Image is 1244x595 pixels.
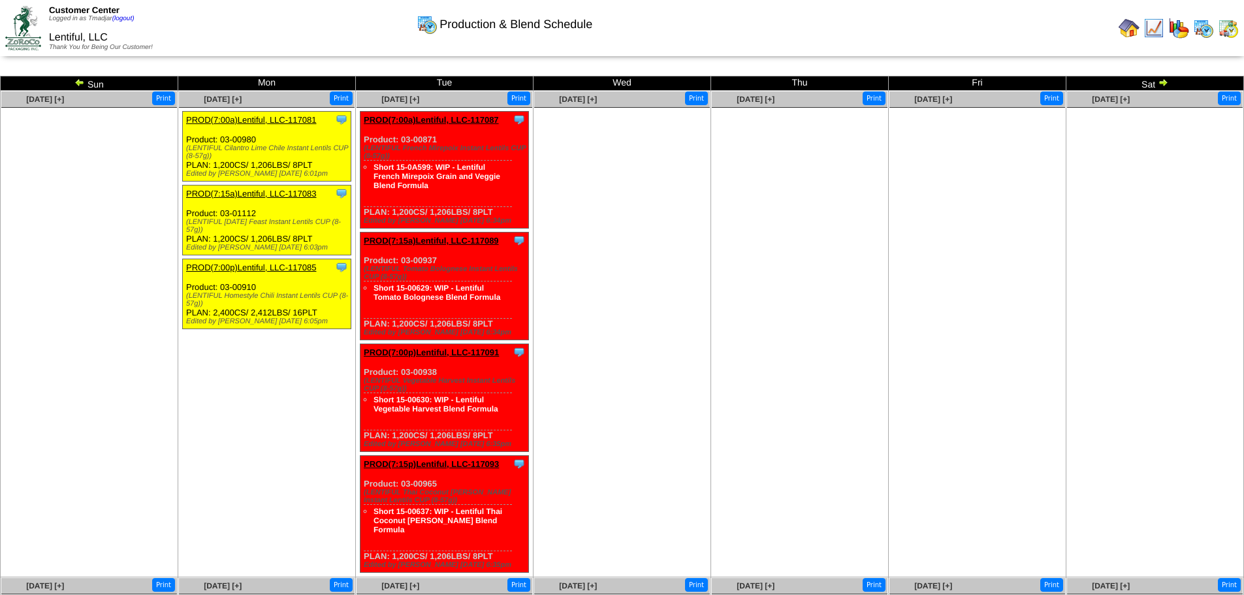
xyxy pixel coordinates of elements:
button: Print [507,578,530,592]
div: Edited by [PERSON_NAME] [DATE] 6:05pm [186,317,351,325]
span: Thank You for Being Our Customer! [49,44,153,51]
a: [DATE] [+] [914,95,952,104]
a: [DATE] [+] [26,581,64,590]
button: Print [507,91,530,105]
a: [DATE] [+] [737,581,774,590]
div: Edited by [PERSON_NAME] [DATE] 6:35pm [364,561,528,569]
button: Print [152,578,175,592]
img: Tooltip [513,113,526,126]
div: Edited by [PERSON_NAME] [DATE] 6:35pm [364,440,528,448]
a: PROD(7:00p)Lentiful, LLC-117085 [186,263,316,272]
button: Print [685,91,708,105]
img: Tooltip [335,261,348,274]
button: Print [1218,91,1241,105]
a: [DATE] [+] [26,95,64,104]
img: calendarprod.gif [417,14,438,35]
img: calendarinout.gif [1218,18,1239,39]
a: [DATE] [+] [1092,581,1130,590]
div: Edited by [PERSON_NAME] [DATE] 6:01pm [186,170,351,178]
a: [DATE] [+] [1092,95,1130,104]
a: [DATE] [+] [914,581,952,590]
a: PROD(7:15a)Lentiful, LLC-117089 [364,236,499,246]
div: (LENTIFUL Vegetable Harvest Instant Lentils CUP (8-57g)) [364,377,528,393]
a: [DATE] [+] [204,581,242,590]
div: Product: 03-00980 PLAN: 1,200CS / 1,206LBS / 8PLT [183,112,351,182]
td: Mon [178,76,356,91]
a: [DATE] [+] [381,581,419,590]
div: (LENTIFUL French Mirepoix Instant Lentils CUP (8-57g)) [364,144,528,160]
td: Fri [889,76,1066,91]
div: Edited by [PERSON_NAME] [DATE] 6:34pm [364,217,528,225]
a: PROD(7:15p)Lentiful, LLC-117093 [364,459,499,469]
a: PROD(7:15a)Lentiful, LLC-117083 [186,189,316,199]
img: Tooltip [513,457,526,470]
img: line_graph.gif [1143,18,1164,39]
div: Edited by [PERSON_NAME] [DATE] 6:03pm [186,244,351,251]
td: Wed [534,76,711,91]
span: Production & Blend Schedule [439,18,592,31]
div: (LENTIFUL Thai Coconut [PERSON_NAME] Instant Lentils CUP (8-57g)) [364,489,528,504]
span: Lentiful, LLC [49,32,108,43]
button: Print [863,91,885,105]
div: (LENTIFUL Cilantro Lime Chile Instant Lentils CUP (8-57g)) [186,144,351,160]
div: Product: 03-01112 PLAN: 1,200CS / 1,206LBS / 8PLT [183,185,351,255]
td: Thu [711,76,889,91]
img: ZoRoCo_Logo(Green%26Foil)%20jpg.webp [5,6,41,50]
div: Product: 03-00938 PLAN: 1,200CS / 1,206LBS / 8PLT [360,344,529,452]
div: Edited by [PERSON_NAME] [DATE] 6:34pm [364,329,528,336]
div: (LENTIFUL [DATE] Feast Instant Lentils CUP (8-57g)) [186,218,351,234]
img: Tooltip [513,234,526,247]
button: Print [330,578,353,592]
img: arrowleft.gif [74,77,85,88]
span: Customer Center [49,5,120,15]
td: Sat [1066,76,1244,91]
td: Sun [1,76,178,91]
img: Tooltip [335,187,348,200]
button: Print [685,578,708,592]
button: Print [330,91,353,105]
a: Short 15-00630: WIP - Lentiful Vegetable Harvest Blend Formula [374,395,498,413]
a: [DATE] [+] [559,581,597,590]
a: PROD(7:00a)Lentiful, LLC-117081 [186,115,316,125]
a: (logout) [112,15,135,22]
a: [DATE] [+] [559,95,597,104]
a: Short 15-00637: WIP - Lentiful Thai Coconut [PERSON_NAME] Blend Formula [374,507,502,534]
a: [DATE] [+] [737,95,774,104]
a: PROD(7:00a)Lentiful, LLC-117087 [364,115,499,125]
button: Print [863,578,885,592]
img: Tooltip [513,346,526,359]
div: Product: 03-00937 PLAN: 1,200CS / 1,206LBS / 8PLT [360,233,529,340]
a: Short 15-00629: WIP - Lentiful Tomato Bolognese Blend Formula [374,283,500,302]
a: [DATE] [+] [204,95,242,104]
img: home.gif [1119,18,1140,39]
img: arrowright.gif [1158,77,1168,88]
button: Print [1040,91,1063,105]
a: PROD(7:00p)Lentiful, LLC-117091 [364,347,499,357]
div: Product: 03-00965 PLAN: 1,200CS / 1,206LBS / 8PLT [360,456,529,573]
img: graph.gif [1168,18,1189,39]
span: Logged in as Tmadjar [49,15,135,22]
img: Tooltip [335,113,348,126]
a: [DATE] [+] [381,95,419,104]
button: Print [1040,578,1063,592]
button: Print [152,91,175,105]
div: Product: 03-00871 PLAN: 1,200CS / 1,206LBS / 8PLT [360,112,529,229]
td: Tue [356,76,534,91]
button: Print [1218,578,1241,592]
a: Short 15-0A599: WIP - Lentiful French Mirepoix Grain and Veggie Blend Formula [374,163,500,190]
div: Product: 03-00910 PLAN: 2,400CS / 2,412LBS / 16PLT [183,259,351,329]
